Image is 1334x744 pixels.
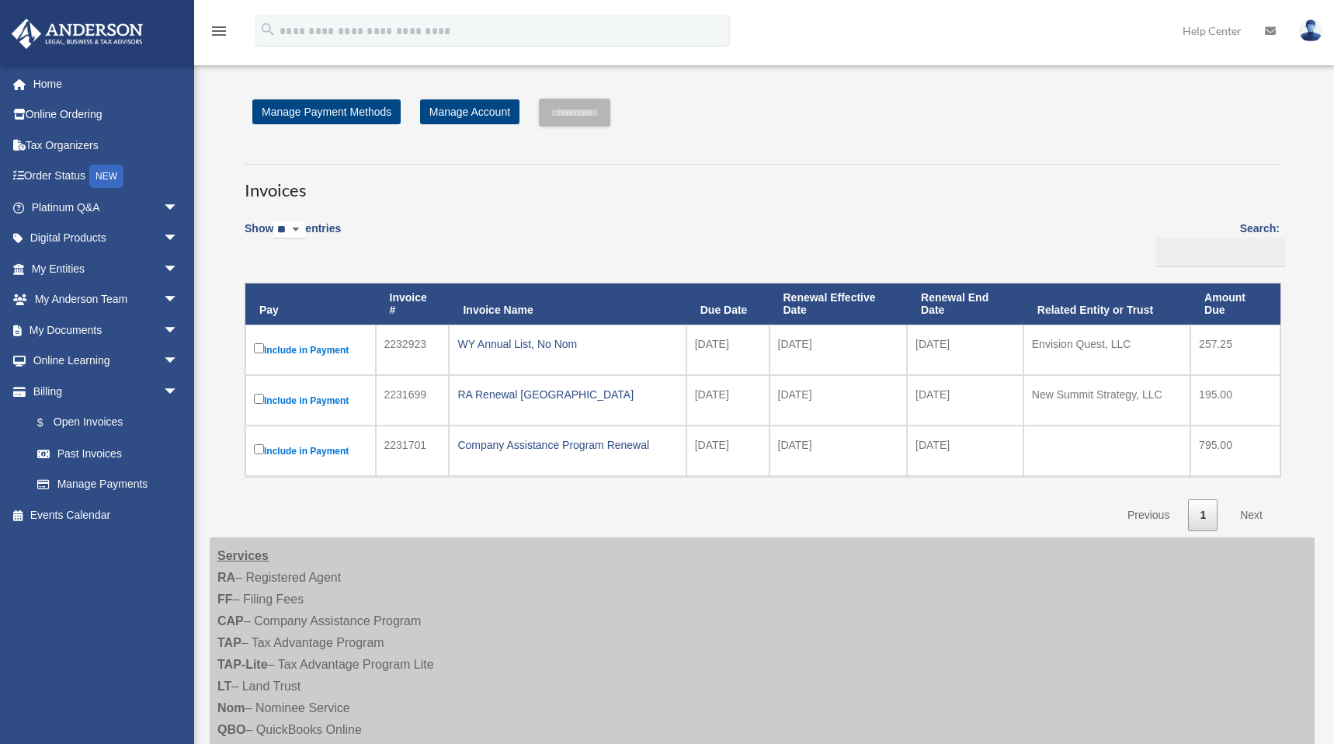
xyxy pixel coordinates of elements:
[457,384,677,405] div: RA Renewal [GEOGRAPHIC_DATA]
[11,253,202,284] a: My Entitiesarrow_drop_down
[217,636,241,649] strong: TAP
[420,99,519,124] a: Manage Account
[11,68,202,99] a: Home
[457,333,677,355] div: WY Annual List, No Nom
[22,469,194,500] a: Manage Payments
[22,407,186,439] a: $Open Invoices
[11,315,202,346] a: My Documentsarrow_drop_down
[163,284,194,316] span: arrow_drop_down
[210,27,228,40] a: menu
[449,283,686,325] th: Invoice Name: activate to sort column ascending
[686,325,769,375] td: [DATE]
[769,325,908,375] td: [DATE]
[686,375,769,426] td: [DATE]
[769,283,908,325] th: Renewal Effective Date: activate to sort column ascending
[376,375,450,426] td: 2231699
[22,438,194,469] a: Past Invoices
[163,376,194,408] span: arrow_drop_down
[1190,325,1280,375] td: 257.25
[1116,499,1181,531] a: Previous
[245,164,1280,203] h3: Invoices
[254,444,264,454] input: Include in Payment
[11,346,202,377] a: Online Learningarrow_drop_down
[11,192,202,223] a: Platinum Q&Aarrow_drop_down
[163,346,194,377] span: arrow_drop_down
[1023,283,1190,325] th: Related Entity or Trust: activate to sort column ascending
[11,284,202,315] a: My Anderson Teamarrow_drop_down
[89,165,123,188] div: NEW
[376,426,450,476] td: 2231701
[273,221,305,239] select: Showentries
[252,99,401,124] a: Manage Payment Methods
[163,315,194,346] span: arrow_drop_down
[254,441,367,461] label: Include in Payment
[217,723,245,736] strong: QBO
[163,192,194,224] span: arrow_drop_down
[217,549,269,562] strong: Services
[907,426,1023,476] td: [DATE]
[259,21,276,38] i: search
[217,658,268,671] strong: TAP-Lite
[907,375,1023,426] td: [DATE]
[686,426,769,476] td: [DATE]
[11,130,202,161] a: Tax Organizers
[1155,238,1285,267] input: Search:
[11,499,202,530] a: Events Calendar
[254,391,367,410] label: Include in Payment
[11,161,202,193] a: Order StatusNEW
[217,680,231,693] strong: LT
[163,253,194,285] span: arrow_drop_down
[1023,375,1190,426] td: New Summit Strategy, LLC
[254,343,264,353] input: Include in Payment
[1023,325,1190,375] td: Envision Quest, LLC
[11,99,202,130] a: Online Ordering
[254,394,264,404] input: Include in Payment
[1150,219,1280,267] label: Search:
[217,571,235,584] strong: RA
[376,325,450,375] td: 2232923
[907,325,1023,375] td: [DATE]
[46,413,54,433] span: $
[1228,499,1274,531] a: Next
[245,283,376,325] th: Pay: activate to sort column descending
[769,426,908,476] td: [DATE]
[217,701,245,714] strong: Nom
[217,614,244,628] strong: CAP
[254,340,367,360] label: Include in Payment
[217,593,233,606] strong: FF
[11,376,194,407] a: Billingarrow_drop_down
[7,19,148,49] img: Anderson Advisors Platinum Portal
[245,219,341,255] label: Show entries
[907,283,1023,325] th: Renewal End Date: activate to sort column ascending
[1190,283,1280,325] th: Amount Due: activate to sort column ascending
[686,283,769,325] th: Due Date: activate to sort column ascending
[1299,19,1322,42] img: User Pic
[1190,426,1280,476] td: 795.00
[769,375,908,426] td: [DATE]
[11,223,202,254] a: Digital Productsarrow_drop_down
[1188,499,1218,531] a: 1
[210,22,228,40] i: menu
[1190,375,1280,426] td: 195.00
[457,434,677,456] div: Company Assistance Program Renewal
[376,283,450,325] th: Invoice #: activate to sort column ascending
[163,223,194,255] span: arrow_drop_down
